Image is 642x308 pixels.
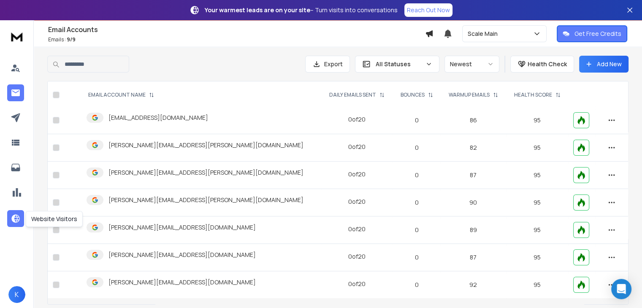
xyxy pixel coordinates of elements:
td: 95 [506,107,569,134]
button: K [8,286,25,303]
td: 87 [441,162,506,189]
span: 9 / 9 [67,36,76,43]
td: 95 [506,216,569,244]
td: 92 [441,271,506,299]
p: – Turn visits into conversations [205,6,398,14]
img: logo [8,29,25,44]
button: Newest [444,56,499,73]
td: 95 [506,134,569,162]
td: 95 [506,244,569,271]
p: Emails : [48,36,425,43]
td: 89 [441,216,506,244]
p: 0 [398,116,435,124]
p: All Statuses [376,60,422,68]
p: Reach Out Now [407,6,450,14]
p: WARMUP EMAILS [449,92,490,98]
p: [PERSON_NAME][EMAIL_ADDRESS][DOMAIN_NAME] [108,278,256,286]
p: 0 [398,198,435,207]
td: 86 [441,107,506,134]
td: 95 [506,271,569,299]
p: DAILY EMAILS SENT [329,92,376,98]
p: BOUNCES [401,92,425,98]
p: [PERSON_NAME][EMAIL_ADDRESS][PERSON_NAME][DOMAIN_NAME] [108,141,303,149]
td: 82 [441,134,506,162]
button: Export [305,56,350,73]
p: 0 [398,171,435,179]
div: 0 of 20 [348,252,366,261]
p: Health Check [528,60,567,68]
td: 95 [506,162,569,189]
div: Website Visitors [26,211,83,227]
div: 0 of 20 [348,170,366,178]
td: 87 [441,244,506,271]
h1: Email Accounts [48,24,425,35]
p: 0 [398,143,435,152]
div: 0 of 20 [348,225,366,233]
p: Get Free Credits [574,30,621,38]
button: Health Check [510,56,574,73]
div: 0 of 20 [348,143,366,151]
p: [PERSON_NAME][EMAIL_ADDRESS][PERSON_NAME][DOMAIN_NAME] [108,196,303,204]
div: 0 of 20 [348,115,366,124]
div: Open Intercom Messenger [611,279,631,299]
p: 0 [398,226,435,234]
p: [EMAIL_ADDRESS][DOMAIN_NAME] [108,113,208,122]
div: 0 of 20 [348,197,366,206]
td: 90 [441,189,506,216]
td: 95 [506,189,569,216]
p: HEALTH SCORE [514,92,552,98]
div: EMAIL ACCOUNT NAME [88,92,154,98]
p: [PERSON_NAME][EMAIL_ADDRESS][DOMAIN_NAME] [108,223,256,232]
p: 0 [398,281,435,289]
strong: Your warmest leads are on your site [205,6,310,14]
a: Reach Out Now [404,3,452,17]
p: Scale Main [468,30,501,38]
p: [PERSON_NAME][EMAIL_ADDRESS][PERSON_NAME][DOMAIN_NAME] [108,168,303,177]
div: 0 of 20 [348,280,366,288]
p: [PERSON_NAME][EMAIL_ADDRESS][DOMAIN_NAME] [108,251,256,259]
p: 0 [398,253,435,262]
button: Get Free Credits [557,25,627,42]
button: Add New [579,56,628,73]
